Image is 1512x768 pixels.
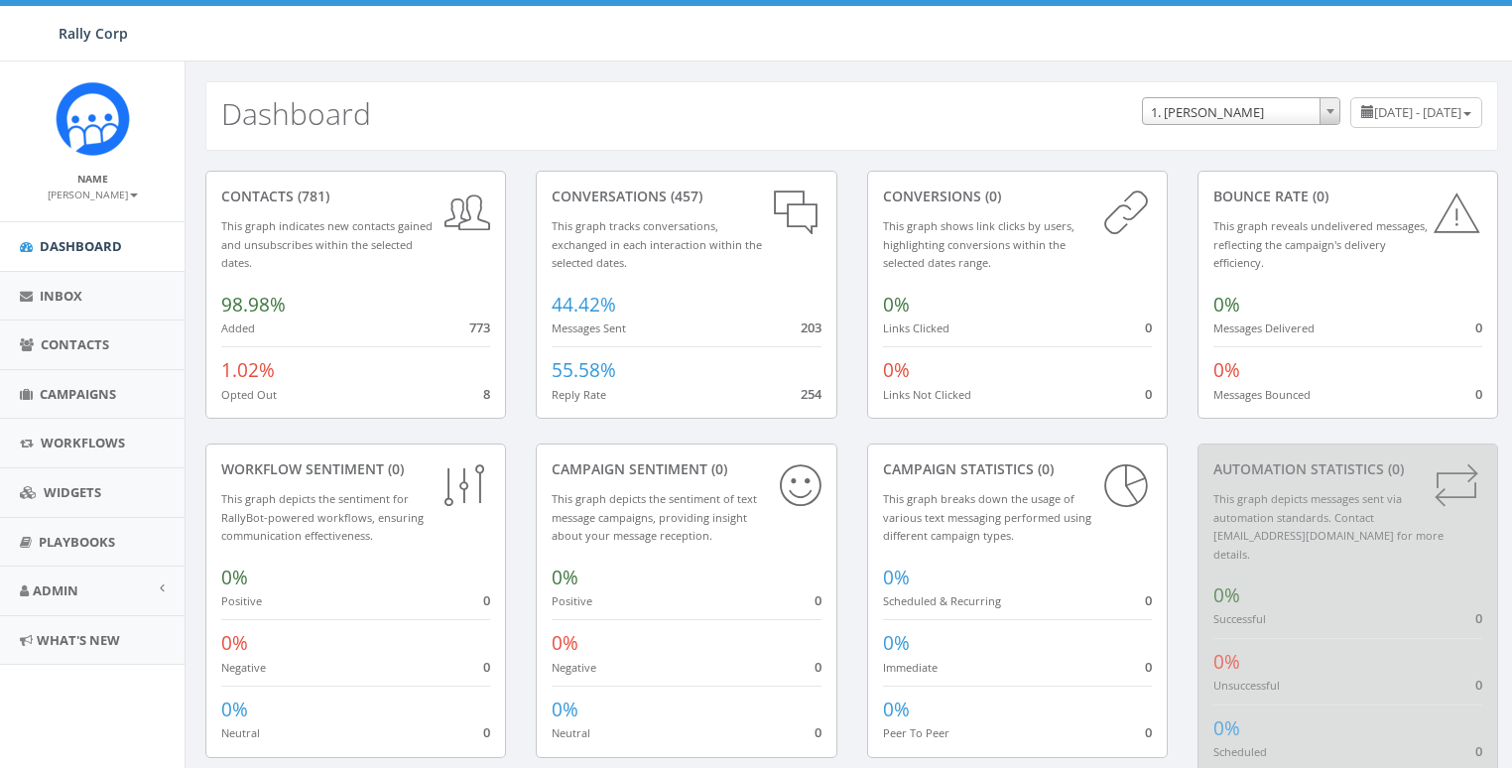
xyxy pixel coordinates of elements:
[1309,187,1328,205] span: (0)
[552,387,606,402] small: Reply Rate
[41,434,125,451] span: Workflows
[37,631,120,649] span: What's New
[552,630,578,656] span: 0%
[1145,385,1152,403] span: 0
[221,725,260,740] small: Neutral
[1213,491,1444,562] small: This graph depicts messages sent via automation standards. Contact [EMAIL_ADDRESS][DOMAIN_NAME] f...
[1213,187,1482,206] div: Bounce Rate
[552,218,762,270] small: This graph tracks conversations, exchanged in each interaction within the selected dates.
[1213,678,1280,693] small: Unsuccessful
[1475,319,1482,336] span: 0
[40,287,82,305] span: Inbox
[1213,218,1428,270] small: This graph reveals undelivered messages, reflecting the campaign's delivery efficiency.
[221,387,277,402] small: Opted Out
[883,491,1091,543] small: This graph breaks down the usage of various text messaging performed using different campaign types.
[883,593,1001,608] small: Scheduled & Recurring
[552,357,616,383] span: 55.58%
[384,459,404,478] span: (0)
[48,188,138,201] small: [PERSON_NAME]
[883,187,1152,206] div: conversions
[1034,459,1054,478] span: (0)
[41,335,109,353] span: Contacts
[883,292,910,318] span: 0%
[1213,744,1267,759] small: Scheduled
[1475,742,1482,760] span: 0
[483,385,490,403] span: 8
[483,591,490,609] span: 0
[552,292,616,318] span: 44.42%
[221,187,490,206] div: contacts
[1475,609,1482,627] span: 0
[1143,98,1339,126] span: 1. James Martin
[1145,319,1152,336] span: 0
[801,319,821,336] span: 203
[883,565,910,590] span: 0%
[883,387,971,402] small: Links Not Clicked
[221,565,248,590] span: 0%
[221,491,424,543] small: This graph depicts the sentiment for RallyBot-powered workflows, ensuring communication effective...
[1213,582,1240,608] span: 0%
[1213,611,1266,626] small: Successful
[1142,97,1340,125] span: 1. James Martin
[801,385,821,403] span: 254
[552,593,592,608] small: Positive
[221,660,266,675] small: Negative
[1213,459,1482,479] div: Automation Statistics
[221,630,248,656] span: 0%
[1145,723,1152,741] span: 0
[552,660,596,675] small: Negative
[1374,103,1461,121] span: [DATE] - [DATE]
[552,459,820,479] div: Campaign Sentiment
[294,187,329,205] span: (781)
[667,187,702,205] span: (457)
[1475,385,1482,403] span: 0
[40,237,122,255] span: Dashboard
[552,491,757,543] small: This graph depicts the sentiment of text message campaigns, providing insight about your message ...
[552,725,590,740] small: Neutral
[483,658,490,676] span: 0
[221,697,248,722] span: 0%
[221,459,490,479] div: Workflow Sentiment
[221,357,275,383] span: 1.02%
[221,593,262,608] small: Positive
[815,591,821,609] span: 0
[883,725,949,740] small: Peer To Peer
[33,581,78,599] span: Admin
[221,320,255,335] small: Added
[883,218,1074,270] small: This graph shows link clicks by users, highlighting conversions within the selected dates range.
[48,185,138,202] a: [PERSON_NAME]
[883,660,938,675] small: Immediate
[815,658,821,676] span: 0
[883,459,1152,479] div: Campaign Statistics
[1213,387,1311,402] small: Messages Bounced
[883,630,910,656] span: 0%
[221,97,371,130] h2: Dashboard
[469,319,490,336] span: 773
[40,385,116,403] span: Campaigns
[44,483,101,501] span: Widgets
[1213,320,1315,335] small: Messages Delivered
[552,697,578,722] span: 0%
[221,218,433,270] small: This graph indicates new contacts gained and unsubscribes within the selected dates.
[1384,459,1404,478] span: (0)
[1213,649,1240,675] span: 0%
[1213,357,1240,383] span: 0%
[483,723,490,741] span: 0
[552,187,820,206] div: conversations
[1475,676,1482,694] span: 0
[552,565,578,590] span: 0%
[883,357,910,383] span: 0%
[59,24,128,43] span: Rally Corp
[883,320,949,335] small: Links Clicked
[1145,658,1152,676] span: 0
[221,292,286,318] span: 98.98%
[39,533,115,551] span: Playbooks
[552,320,626,335] small: Messages Sent
[56,81,130,156] img: Icon_1.png
[1213,292,1240,318] span: 0%
[981,187,1001,205] span: (0)
[707,459,727,478] span: (0)
[815,723,821,741] span: 0
[1213,715,1240,741] span: 0%
[883,697,910,722] span: 0%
